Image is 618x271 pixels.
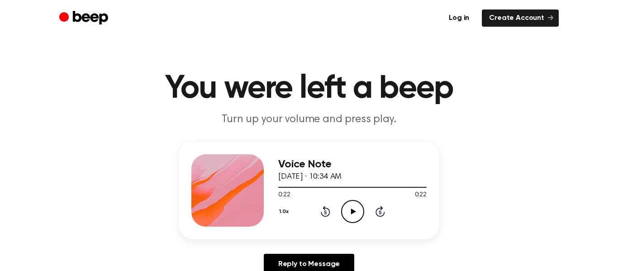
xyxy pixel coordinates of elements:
a: Log in [442,10,476,27]
span: 0:22 [415,190,427,200]
p: Turn up your volume and press play. [135,112,483,127]
h1: You were left a beep [77,72,541,105]
span: 0:22 [278,190,290,200]
span: [DATE] · 10:34 AM [278,173,342,181]
a: Beep [59,10,110,27]
a: Create Account [482,10,559,27]
h3: Voice Note [278,158,427,171]
button: 1.0x [278,204,292,219]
